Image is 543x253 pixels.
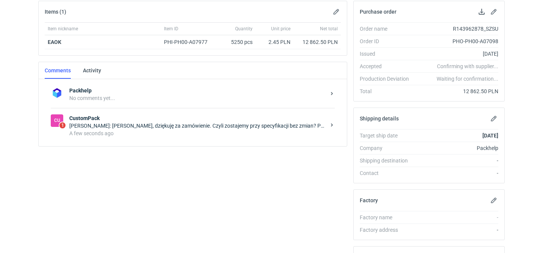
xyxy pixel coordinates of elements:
[360,157,415,164] div: Shipping destination
[69,130,326,137] div: A few seconds ago
[45,9,66,15] h2: Items (1)
[83,62,101,79] a: Activity
[69,87,326,94] strong: Packhelp
[59,122,66,128] span: 1
[489,114,498,123] button: Edit shipping details
[360,50,415,58] div: Issued
[477,7,486,16] button: Download PO
[360,75,415,83] div: Production Deviation
[360,169,415,177] div: Contact
[296,38,338,46] div: 12 862.50 PLN
[437,75,498,83] em: Waiting for confirmation...
[415,157,498,164] div: -
[360,132,415,139] div: Target ship date
[360,214,415,221] div: Factory name
[489,196,498,205] button: Edit factory details
[360,62,415,70] div: Accepted
[51,87,63,99] img: Packhelp
[415,25,498,33] div: R143962878_SZSU
[320,26,338,32] span: Net total
[360,87,415,95] div: Total
[437,63,498,69] em: Confirming with supplier...
[415,87,498,95] div: 12 862.50 PLN
[235,26,253,32] span: Quantity
[415,226,498,234] div: -
[415,214,498,221] div: -
[259,38,290,46] div: 2.45 PLN
[360,116,399,122] h2: Shipping details
[51,114,63,127] figcaption: Cu
[360,37,415,45] div: Order ID
[360,9,396,15] h2: Purchase order
[69,122,326,130] div: [PERSON_NAME]: [PERSON_NAME], dziękuję za zamówienie. Czyli zostajemy przy specyfikacji bez zmian...
[51,114,63,127] div: CustomPack
[69,94,326,102] div: No comments yet...
[218,35,256,49] div: 5250 pcs
[415,169,498,177] div: -
[48,26,78,32] span: Item nickname
[489,7,498,16] button: Edit purchase order
[48,39,61,45] a: EAOK
[164,38,215,46] div: PHI-PH00-A07977
[332,7,341,16] button: Edit items
[271,26,290,32] span: Unit price
[415,37,498,45] div: PHO-PH00-A07098
[415,50,498,58] div: [DATE]
[415,144,498,152] div: Packhelp
[482,133,498,139] strong: [DATE]
[360,25,415,33] div: Order name
[164,26,178,32] span: Item ID
[45,62,71,79] a: Comments
[360,197,378,203] h2: Factory
[360,144,415,152] div: Company
[69,114,326,122] strong: CustomPack
[360,226,415,234] div: Factory address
